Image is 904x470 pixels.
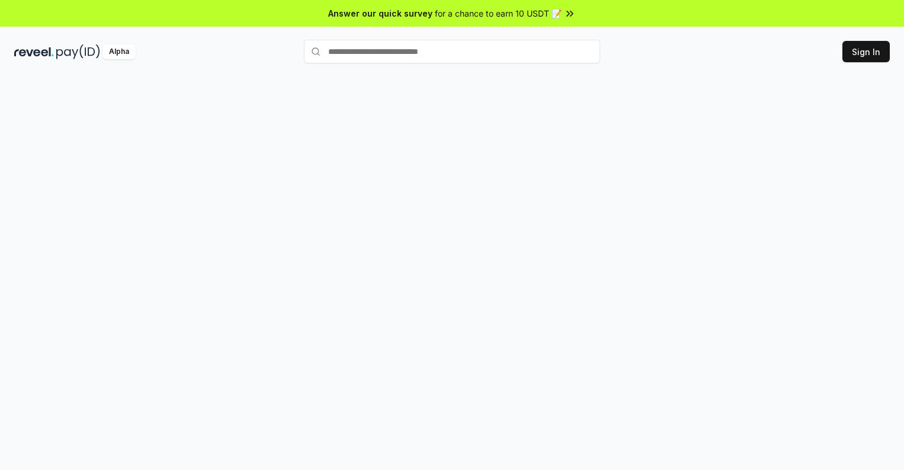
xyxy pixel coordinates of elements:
[14,44,54,59] img: reveel_dark
[842,41,890,62] button: Sign In
[328,7,432,20] span: Answer our quick survey
[435,7,562,20] span: for a chance to earn 10 USDT 📝
[56,44,100,59] img: pay_id
[102,44,136,59] div: Alpha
